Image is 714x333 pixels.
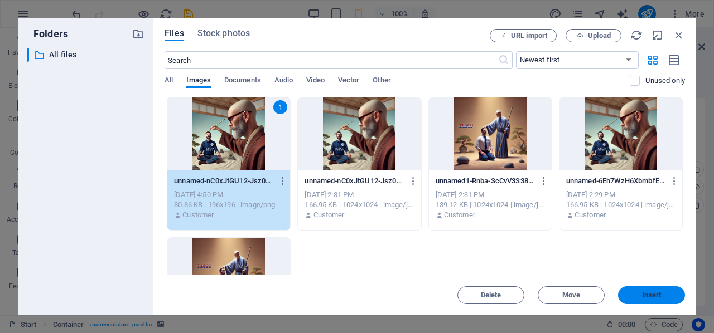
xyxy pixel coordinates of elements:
[273,100,287,114] div: 1
[274,74,293,89] span: Audio
[642,292,662,298] span: Insert
[27,27,68,41] p: Folders
[27,48,29,62] div: ​
[538,286,605,304] button: Move
[673,29,685,41] i: Close
[436,190,545,200] div: [DATE] 2:31 PM
[306,74,324,89] span: Video
[186,74,211,89] span: Images
[645,76,685,86] p: Displays only files that are not in use on the website. Files added during this session can still...
[165,74,173,89] span: All
[436,176,535,186] p: unnamed1-Rnba-ScCvV3S38_QFAE7OQ.jpg
[313,210,345,220] p: Customer
[373,74,390,89] span: Other
[575,210,606,220] p: Customer
[490,29,557,42] button: URL import
[224,74,261,89] span: Documents
[562,292,580,298] span: Move
[566,190,676,200] div: [DATE] 2:29 PM
[165,27,184,40] span: Files
[174,200,283,210] div: 80.86 KB | 196x196 | image/png
[652,29,664,41] i: Minimize
[165,51,498,69] input: Search
[132,28,144,40] i: Create new folder
[197,27,250,40] span: Stock photos
[305,190,414,200] div: [DATE] 2:31 PM
[182,210,214,220] p: Customer
[457,286,524,304] button: Delete
[49,48,124,61] p: All files
[511,32,547,39] span: URL import
[566,200,676,210] div: 166.95 KB | 1024x1024 | image/jpeg
[174,176,273,186] p: unnamed-nC0xJtGU12-Jsz0G9BsjxQ-cGZRIetbykzFQkOX3IIw-Q.png
[338,74,360,89] span: Vector
[566,29,621,42] button: Upload
[588,32,611,39] span: Upload
[444,210,475,220] p: Customer
[481,292,501,298] span: Delete
[630,29,643,41] i: Reload
[436,200,545,210] div: 139.12 KB | 1024x1024 | image/jpeg
[305,200,414,210] div: 166.95 KB | 1024x1024 | image/jpeg
[305,176,404,186] p: unnamed-nC0xJtGU12-Jsz0G9BsjxQ.jpg
[618,286,685,304] button: Insert
[174,190,283,200] div: [DATE] 4:50 PM
[566,176,665,186] p: unnamed-6Eh7WzH6XbmbfE0UJne9PQ.jpg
